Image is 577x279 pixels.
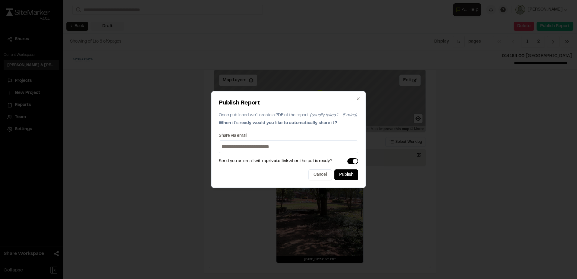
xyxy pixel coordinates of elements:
[310,114,357,117] span: (usually takes 1 - 5 mins)
[219,158,333,165] span: Send you an email with a when the pdf is ready?
[219,99,358,108] h2: Publish Report
[219,121,337,125] span: When it's ready would you like to automatically share it?
[266,159,288,163] span: private link
[308,169,332,180] button: Cancel
[219,112,358,119] p: Once published we'll create a PDF of the report.
[334,169,358,180] button: Publish
[219,134,247,138] label: Share via email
